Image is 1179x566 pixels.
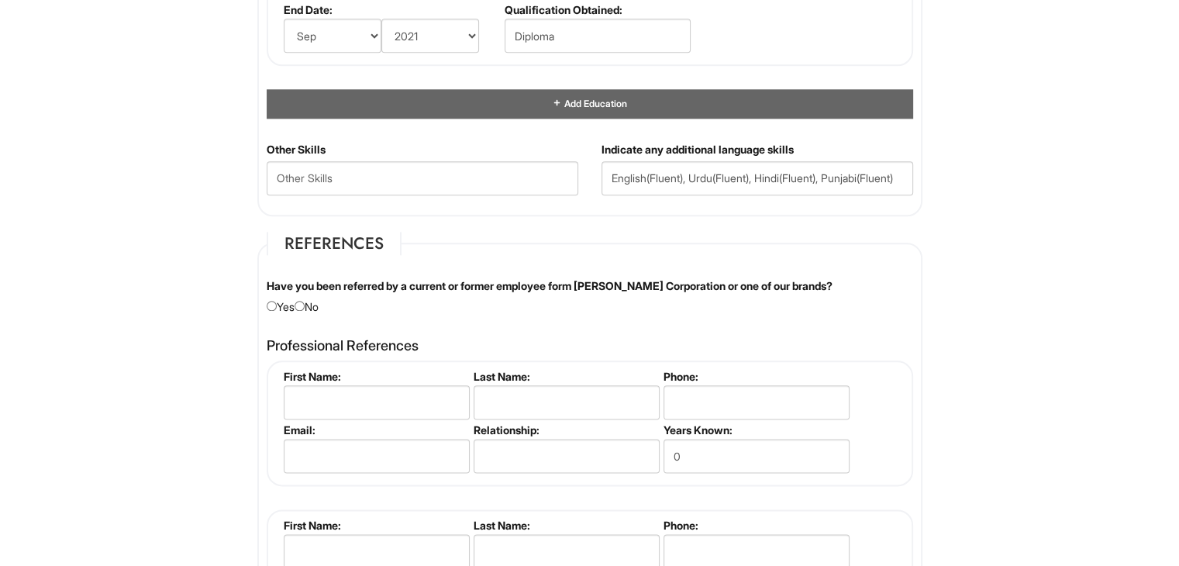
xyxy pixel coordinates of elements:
[284,370,467,383] label: First Name:
[474,519,657,532] label: Last Name:
[505,3,688,16] label: Qualification Obtained:
[664,519,847,532] label: Phone:
[602,142,794,157] label: Indicate any additional language skills
[474,423,657,437] label: Relationship:
[284,423,467,437] label: Email:
[267,232,402,255] legend: References
[562,98,626,109] span: Add Education
[267,161,578,195] input: Other Skills
[474,370,657,383] label: Last Name:
[267,142,326,157] label: Other Skills
[284,519,467,532] label: First Name:
[267,278,833,294] label: Have you been referred by a current or former employee form [PERSON_NAME] Corporation or one of o...
[602,161,913,195] input: Additional Language Skills
[255,278,925,315] div: Yes No
[664,423,847,437] label: Years Known:
[664,370,847,383] label: Phone:
[284,3,498,16] label: End Date:
[267,338,913,354] h4: Professional References
[552,98,626,109] a: Add Education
